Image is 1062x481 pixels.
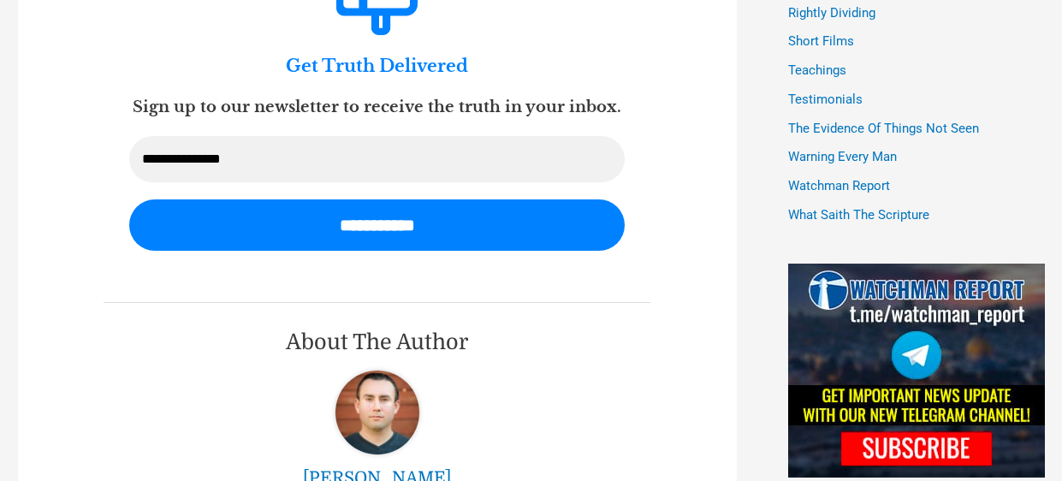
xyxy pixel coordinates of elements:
input: Email Address * [129,136,626,182]
a: Warning Every Man [788,149,897,164]
a: Short Films [788,33,854,49]
a: Rightly Dividing [788,5,875,21]
a: Teachings [788,62,846,78]
strong: Get Truth Delivered [286,56,468,76]
strong: Sign up to our newsletter to receive the truth in your inbox. [133,98,621,116]
a: The Evidence Of Things Not Seen [788,121,979,136]
a: Watchman Report [788,178,890,193]
a: Testimonials [788,92,863,107]
a: What Saith The Scripture [788,207,929,223]
h3: About The Author [129,329,626,357]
